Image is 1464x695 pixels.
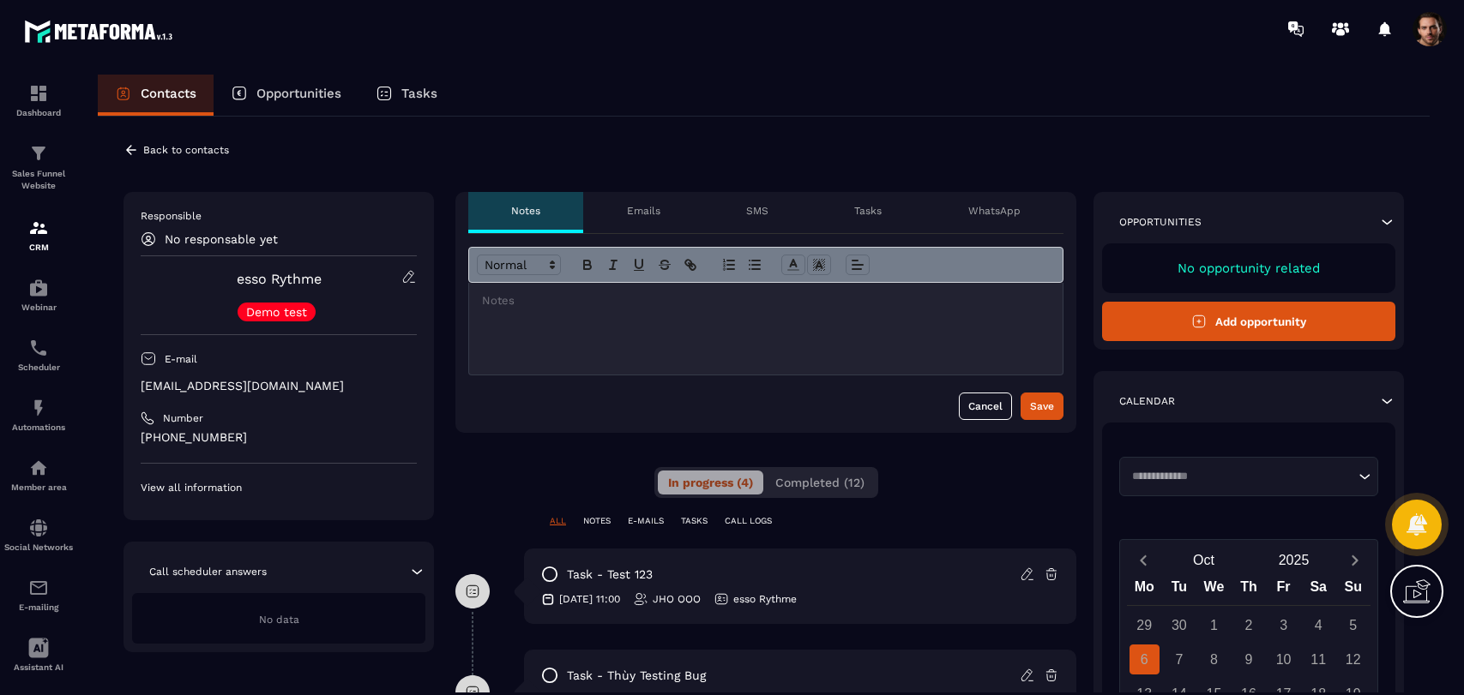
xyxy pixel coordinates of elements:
p: Responsible [141,209,417,223]
a: formationformationDashboard [4,70,73,130]
img: formation [28,83,49,104]
a: automationsautomationsWebinar [4,265,73,325]
p: E-mailing [4,602,73,612]
div: 7 [1164,644,1194,674]
button: Open years overlay [1249,545,1339,575]
img: formation [28,143,49,164]
a: Tasks [358,75,455,116]
p: Sales Funnel Website [4,168,73,192]
div: 9 [1234,644,1264,674]
p: Webinar [4,303,73,312]
p: Notes [511,204,540,218]
div: Search for option [1119,457,1378,496]
p: View all information [141,481,417,494]
div: Mo [1127,575,1162,605]
p: No opportunity related [1119,261,1378,276]
a: Opportunities [214,75,358,116]
p: Emails [627,204,660,218]
a: Contacts [98,75,214,116]
div: 5 [1338,610,1368,640]
p: task - Thùy testing bug [567,668,706,684]
p: E-mail [165,352,197,366]
div: Su [1335,575,1371,605]
a: social-networksocial-networkSocial Networks [4,505,73,565]
a: automationsautomationsMember area [4,445,73,505]
button: Cancel [959,392,1012,420]
p: Assistant AI [4,662,73,672]
div: 4 [1304,610,1334,640]
div: Sa [1301,575,1336,605]
div: 29 [1130,610,1160,640]
p: Dashboard [4,108,73,117]
span: No data [259,614,299,626]
span: Completed (12) [775,476,865,489]
p: WhatsApp [968,204,1021,218]
div: 2 [1234,610,1264,640]
div: 11 [1304,644,1334,674]
p: Member area [4,482,73,492]
div: 8 [1199,644,1229,674]
button: Open months overlay [1159,545,1249,575]
a: formationformationSales Funnel Website [4,130,73,205]
p: E-MAILS [628,515,664,527]
a: esso Rythme [237,271,322,287]
button: Next month [1339,548,1371,572]
p: [DATE] 11:00 [559,592,620,606]
button: Completed (12) [765,470,875,494]
a: formationformationCRM [4,205,73,265]
p: [EMAIL_ADDRESS][DOMAIN_NAME] [141,378,417,394]
p: Scheduler [4,362,73,372]
p: Tasks [854,204,882,218]
p: Opportunities [256,86,341,101]
p: Number [163,411,203,425]
p: Social Networks [4,542,73,552]
div: Th [1232,575,1267,605]
p: Opportunities [1119,215,1202,229]
p: TASKS [681,515,708,527]
div: 3 [1268,610,1298,640]
img: logo [24,15,178,47]
p: No responsable yet [165,232,278,246]
p: Demo test [246,306,307,318]
p: ALL [550,515,566,527]
button: Save [1021,392,1063,420]
span: In progress (4) [668,476,753,489]
div: We [1196,575,1232,605]
p: [PHONE_NUMBER] [141,429,417,446]
div: 30 [1164,610,1194,640]
p: Tasks [401,86,437,101]
img: automations [28,278,49,298]
img: automations [28,458,49,478]
p: Call scheduler answers [149,565,267,578]
p: Calendar [1119,394,1175,408]
img: email [28,578,49,598]
p: Back to contacts [143,144,229,156]
a: schedulerschedulerScheduler [4,325,73,385]
p: CRM [4,243,73,252]
p: CALL LOGS [725,515,772,527]
img: social-network [28,518,49,538]
p: JHO OOO [653,592,701,606]
button: Add opportunity [1102,302,1395,341]
p: Automations [4,422,73,432]
button: In progress (4) [658,470,763,494]
img: scheduler [28,338,49,358]
p: task - Test 123 [567,566,653,583]
p: Contacts [141,86,196,101]
div: 10 [1268,644,1298,674]
button: Previous month [1127,548,1159,572]
a: Assistant AI [4,625,73,685]
input: Search for option [1126,468,1354,485]
a: automationsautomationsAutomations [4,385,73,445]
p: SMS [746,204,768,218]
img: formation [28,218,49,238]
div: 12 [1338,644,1368,674]
div: Fr [1266,575,1301,605]
div: Tu [1162,575,1197,605]
p: esso Rythme [733,592,797,606]
div: 1 [1199,610,1229,640]
img: automations [28,398,49,418]
p: NOTES [583,515,611,527]
div: 6 [1130,644,1160,674]
a: emailemailE-mailing [4,565,73,625]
